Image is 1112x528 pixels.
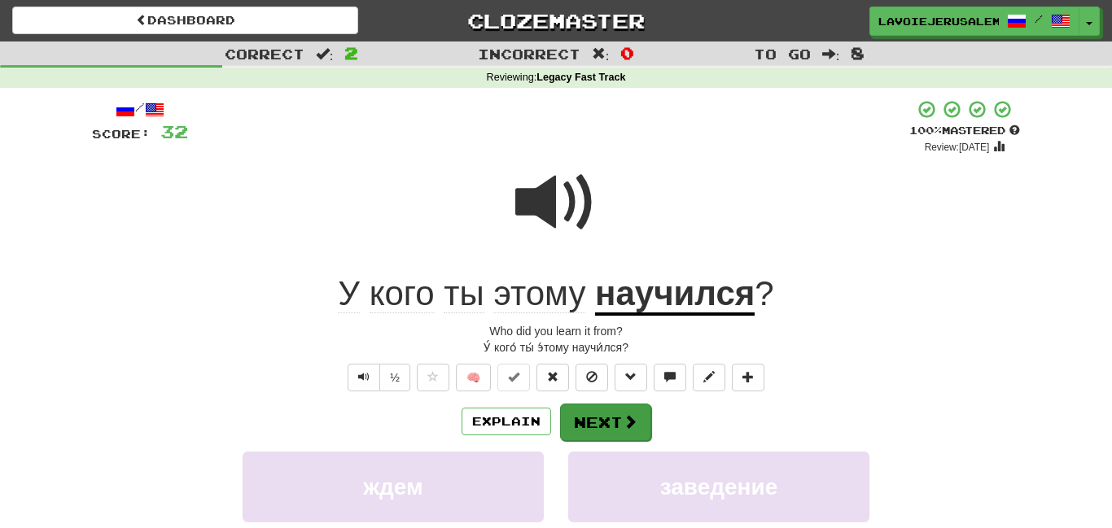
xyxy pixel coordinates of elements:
button: Play sentence audio (ctl+space) [348,364,380,391]
span: : [592,47,610,61]
button: ждем [243,452,544,522]
button: Set this sentence to 100% Mastered (alt+m) [497,364,530,391]
span: Incorrect [478,46,580,62]
u: научился [595,274,755,316]
div: Text-to-speech controls [344,364,410,391]
span: 8 [851,43,865,63]
span: lavoiejerusalem [878,14,999,28]
div: / [92,99,188,120]
span: 100 % [909,124,942,137]
span: : [822,47,840,61]
a: Dashboard [12,7,358,34]
span: ждем [363,474,423,500]
span: У [338,274,360,313]
strong: Legacy Fast Track [536,72,625,83]
button: Reset to 0% Mastered (alt+r) [536,364,569,391]
button: 🧠 [456,364,491,391]
button: Ignore sentence (alt+i) [576,364,608,391]
span: 2 [344,43,358,63]
span: кого [370,274,435,313]
span: ты [444,274,484,313]
span: этому [493,274,585,313]
button: заведение [568,452,869,522]
span: To go [754,46,811,62]
a: Clozemaster [383,7,729,35]
span: : [316,47,334,61]
div: У́ кого́ ты́ э́тому научи́лся? [92,339,1020,356]
button: Favorite sentence (alt+f) [417,364,449,391]
span: Correct [225,46,304,62]
a: lavoiejerusalem / [869,7,1079,36]
button: Add to collection (alt+a) [732,364,764,391]
span: / [1035,13,1043,24]
span: ? [755,274,773,312]
span: Score: [92,127,151,141]
button: Explain [462,408,551,435]
div: Who did you learn it from? [92,323,1020,339]
span: заведение [660,474,778,500]
button: Next [560,404,651,441]
span: 32 [160,121,188,142]
small: Review: [DATE] [925,142,990,153]
button: Grammar (alt+g) [615,364,647,391]
span: 0 [620,43,634,63]
button: ½ [379,364,410,391]
button: Discuss sentence (alt+u) [654,364,686,391]
div: Mastered [909,124,1020,138]
button: Edit sentence (alt+d) [693,364,725,391]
